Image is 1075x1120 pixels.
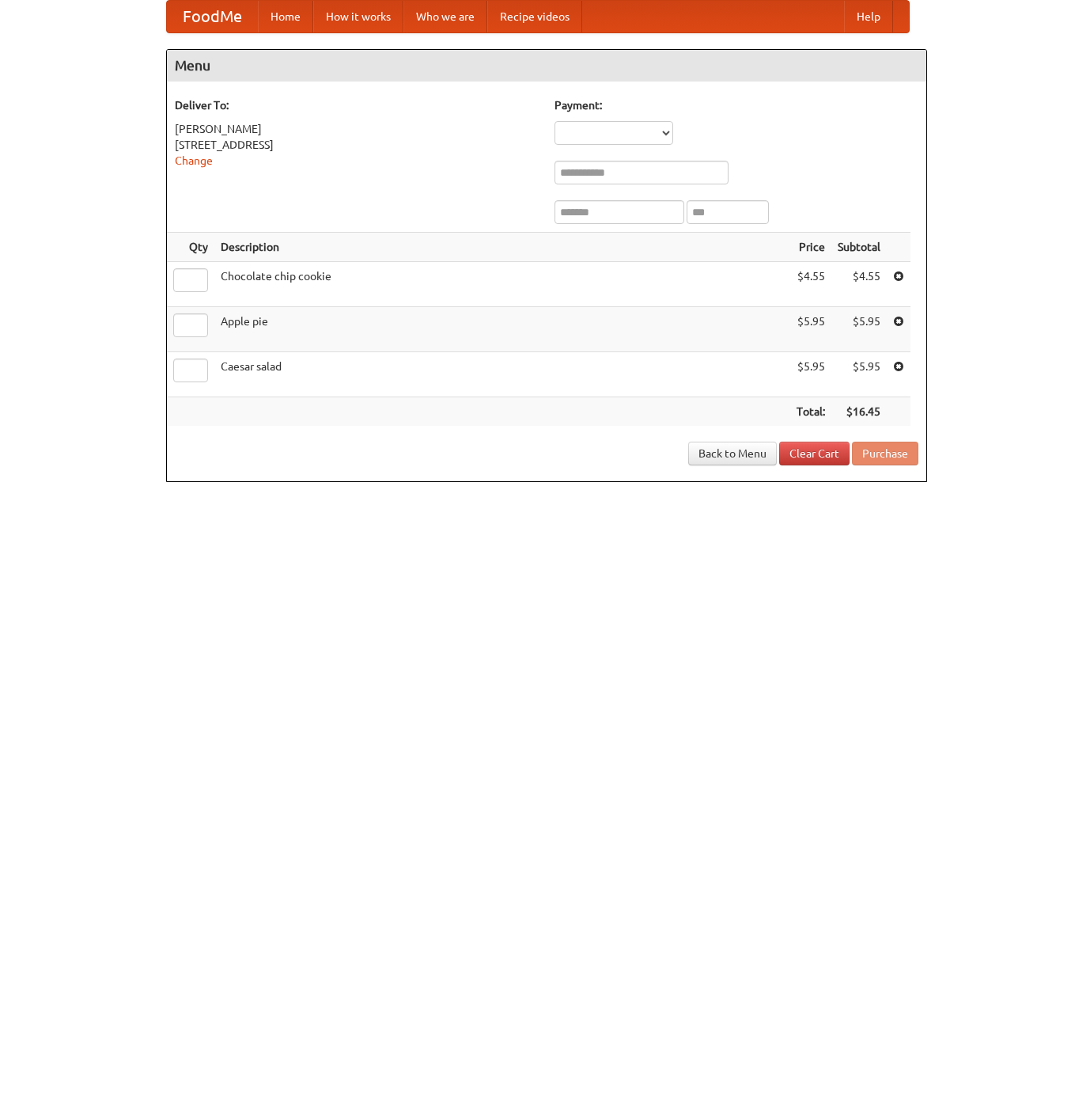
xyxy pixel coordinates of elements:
[175,121,539,137] div: [PERSON_NAME]
[258,1,313,32] a: Home
[313,1,403,32] a: How it works
[852,442,918,465] button: Purchase
[790,233,831,262] th: Price
[167,50,926,82] h4: Menu
[844,1,893,32] a: Help
[214,262,790,307] td: Chocolate chip cookie
[688,442,777,465] a: Back to Menu
[831,397,887,427] th: $16.45
[831,233,887,262] th: Subtotal
[790,307,831,352] td: $5.95
[831,262,887,307] td: $4.55
[779,442,850,465] a: Clear Cart
[214,307,790,352] td: Apple pie
[175,137,539,153] div: [STREET_ADDRESS]
[214,233,790,262] th: Description
[403,1,487,32] a: Who we are
[831,307,887,352] td: $5.95
[790,397,831,427] th: Total:
[790,352,831,397] td: $5.95
[487,1,582,32] a: Recipe videos
[167,1,258,32] a: FoodMe
[175,154,213,167] a: Change
[831,352,887,397] td: $5.95
[790,262,831,307] td: $4.55
[167,233,214,262] th: Qty
[214,352,790,397] td: Caesar salad
[175,97,539,113] h5: Deliver To:
[555,97,918,113] h5: Payment:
